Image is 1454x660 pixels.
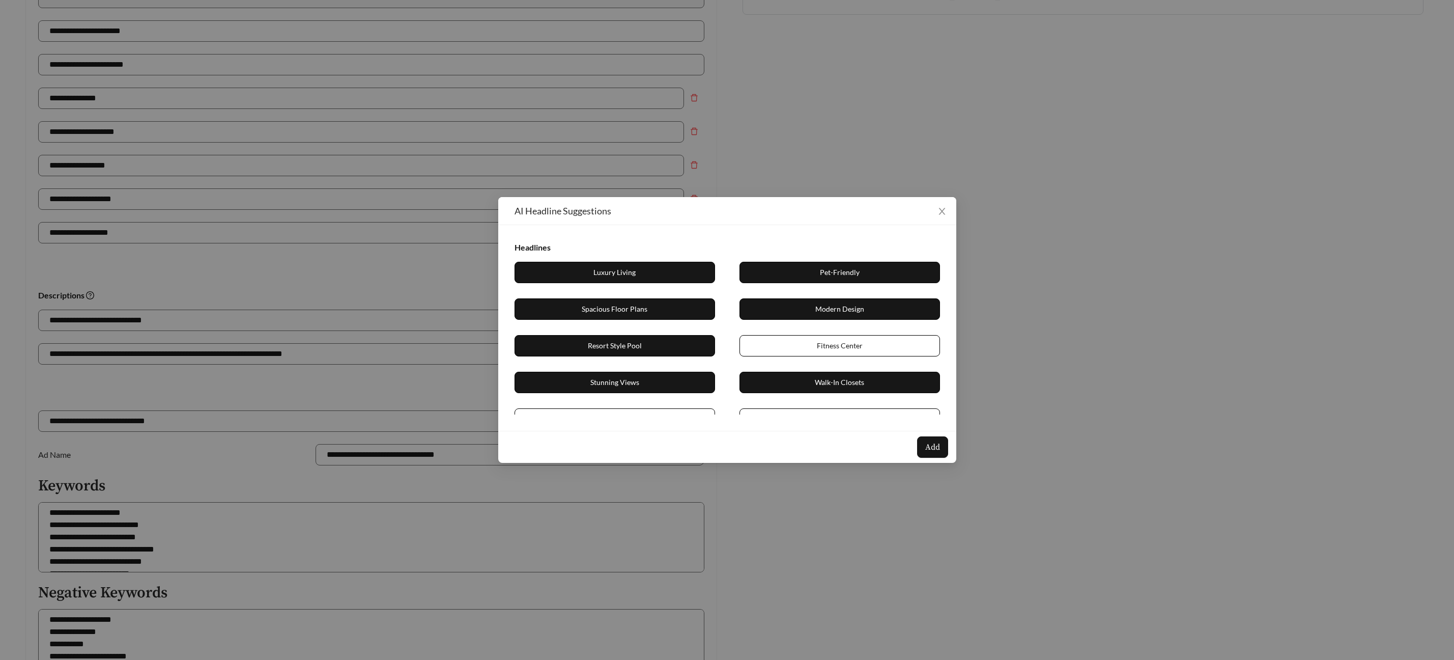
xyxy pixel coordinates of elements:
[515,205,940,216] div: AI Headline Suggestions
[515,335,715,356] span: Resort Style Pool
[928,197,956,226] button: Close
[937,207,947,216] span: close
[515,298,715,320] span: Spacious Floor Plans
[739,335,940,356] span: Fitness Center
[739,262,940,283] span: Pet-Friendly
[925,441,940,453] span: Add
[917,436,948,458] button: Add
[739,408,940,430] span: Gourmet Kitchen
[515,372,715,393] span: Stunning Views
[515,262,715,283] span: Luxury Living
[515,408,715,430] span: On-Site Laundry
[739,372,940,393] span: Walk-In Closets
[515,242,551,252] strong: Headlines
[739,298,940,320] span: Modern Design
